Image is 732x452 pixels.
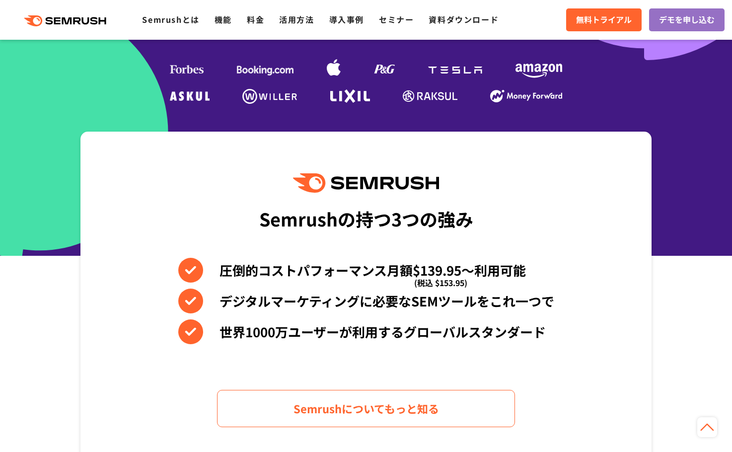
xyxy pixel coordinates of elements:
[379,13,414,25] a: セミナー
[142,13,199,25] a: Semrushとは
[247,13,264,25] a: 料金
[566,8,642,31] a: 無料トライアル
[576,13,632,26] span: 無料トライアル
[429,13,499,25] a: 資料ダウンロード
[293,400,439,417] span: Semrushについてもっと知る
[259,200,473,237] div: Semrushの持つ3つの強み
[649,8,725,31] a: デモを申し込む
[178,289,554,313] li: デジタルマーケティングに必要なSEMツールをこれ一つで
[293,173,439,193] img: Semrush
[659,13,715,26] span: デモを申し込む
[178,319,554,344] li: 世界1000万ユーザーが利用するグローバルスタンダード
[279,13,314,25] a: 活用方法
[329,13,364,25] a: 導入事例
[414,270,467,295] span: (税込 $153.95)
[217,390,515,427] a: Semrushについてもっと知る
[178,258,554,283] li: 圧倒的コストパフォーマンス月額$139.95〜利用可能
[215,13,232,25] a: 機能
